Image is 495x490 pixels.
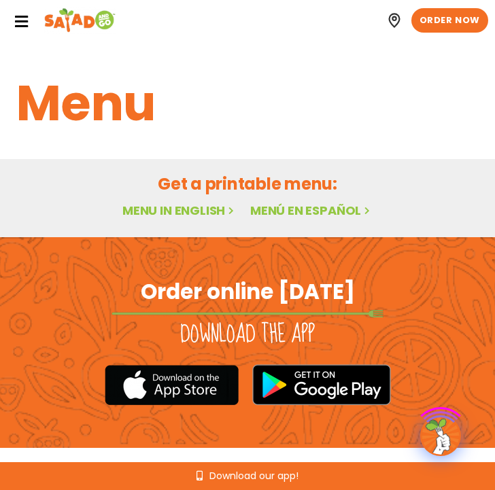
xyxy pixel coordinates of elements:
[209,471,298,480] span: Download our app!
[252,364,391,405] img: google_play
[112,310,383,317] img: fork
[411,8,488,33] a: ORDER NOW
[16,172,479,196] h2: Get a printable menu:
[44,7,116,34] img: Header logo
[250,202,373,219] a: Menú en español
[105,363,239,407] img: appstore
[197,471,298,480] a: Download our app!
[122,202,237,219] a: Menu in English
[141,278,355,305] h2: Order online [DATE]
[180,320,315,349] h2: Download the app
[420,14,480,27] span: ORDER NOW
[16,67,479,140] h1: Menu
